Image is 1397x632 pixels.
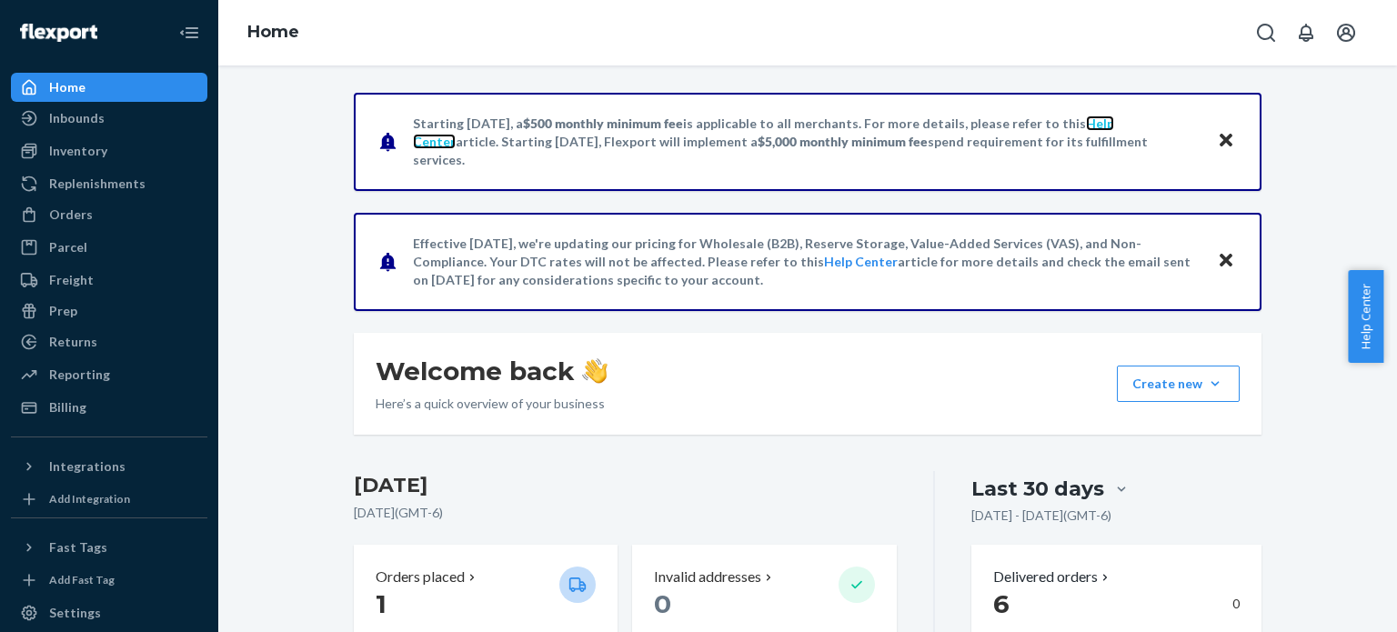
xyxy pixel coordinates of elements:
p: [DATE] - [DATE] ( GMT-6 ) [971,507,1111,525]
a: Help Center [824,254,898,269]
a: Home [247,22,299,42]
p: Here’s a quick overview of your business [376,395,608,413]
button: Create new [1117,366,1240,402]
div: Last 30 days [971,475,1104,503]
a: Parcel [11,233,207,262]
a: Inbounds [11,104,207,133]
button: Open Search Box [1248,15,1284,51]
a: Home [11,73,207,102]
a: Settings [11,598,207,627]
div: Freight [49,271,94,289]
a: Billing [11,393,207,422]
img: hand-wave emoji [582,358,608,384]
button: Open account menu [1328,15,1364,51]
div: Integrations [49,457,126,476]
button: Open notifications [1288,15,1324,51]
div: Settings [49,604,101,622]
span: $5,000 monthly minimum fee [758,134,928,149]
div: Add Integration [49,491,130,507]
span: 1 [376,588,387,619]
p: [DATE] ( GMT-6 ) [354,504,897,522]
img: Flexport logo [20,24,97,42]
p: Invalid addresses [654,567,761,587]
button: Close [1214,128,1238,155]
a: Replenishments [11,169,207,198]
div: Fast Tags [49,538,107,557]
a: Add Fast Tag [11,569,207,591]
div: Add Fast Tag [49,572,115,587]
div: Orders [49,206,93,224]
div: Returns [49,333,97,351]
a: Freight [11,266,207,295]
p: Starting [DATE], a is applicable to all merchants. For more details, please refer to this article... [413,115,1200,169]
a: Prep [11,296,207,326]
div: 0 [993,587,1240,620]
button: Help Center [1348,270,1383,363]
a: Returns [11,327,207,356]
span: 6 [993,588,1010,619]
div: Billing [49,398,86,416]
span: 0 [654,588,671,619]
button: Delivered orders [993,567,1112,587]
a: Reporting [11,360,207,389]
div: Parcel [49,238,87,256]
div: Reporting [49,366,110,384]
span: $500 monthly minimum fee [523,115,683,131]
button: Integrations [11,452,207,481]
div: Inventory [49,142,107,160]
p: Effective [DATE], we're updating our pricing for Wholesale (B2B), Reserve Storage, Value-Added Se... [413,235,1200,289]
div: Inbounds [49,109,105,127]
h3: [DATE] [354,471,897,500]
div: Home [49,78,85,96]
a: Inventory [11,136,207,166]
button: Close [1214,248,1238,275]
a: Add Integration [11,488,207,510]
div: Replenishments [49,175,146,193]
button: Close Navigation [171,15,207,51]
p: Orders placed [376,567,465,587]
a: Orders [11,200,207,229]
button: Fast Tags [11,533,207,562]
ol: breadcrumbs [233,6,314,59]
div: Prep [49,302,77,320]
h1: Welcome back [376,355,608,387]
